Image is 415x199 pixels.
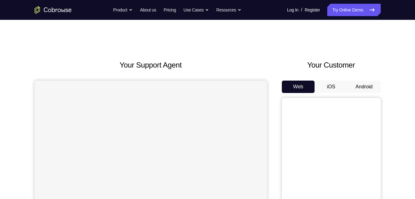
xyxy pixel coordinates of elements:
[282,81,315,93] button: Web
[348,81,381,93] button: Android
[327,4,380,16] a: Try Online Demo
[315,81,348,93] button: iOS
[35,60,267,71] h2: Your Support Agent
[35,6,72,14] a: Go to the home page
[282,60,381,71] h2: Your Customer
[305,4,320,16] a: Register
[163,4,176,16] a: Pricing
[301,6,302,14] span: /
[287,4,299,16] a: Log In
[113,4,133,16] button: Product
[140,4,156,16] a: About us
[184,4,209,16] button: Use Cases
[216,4,241,16] button: Resources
